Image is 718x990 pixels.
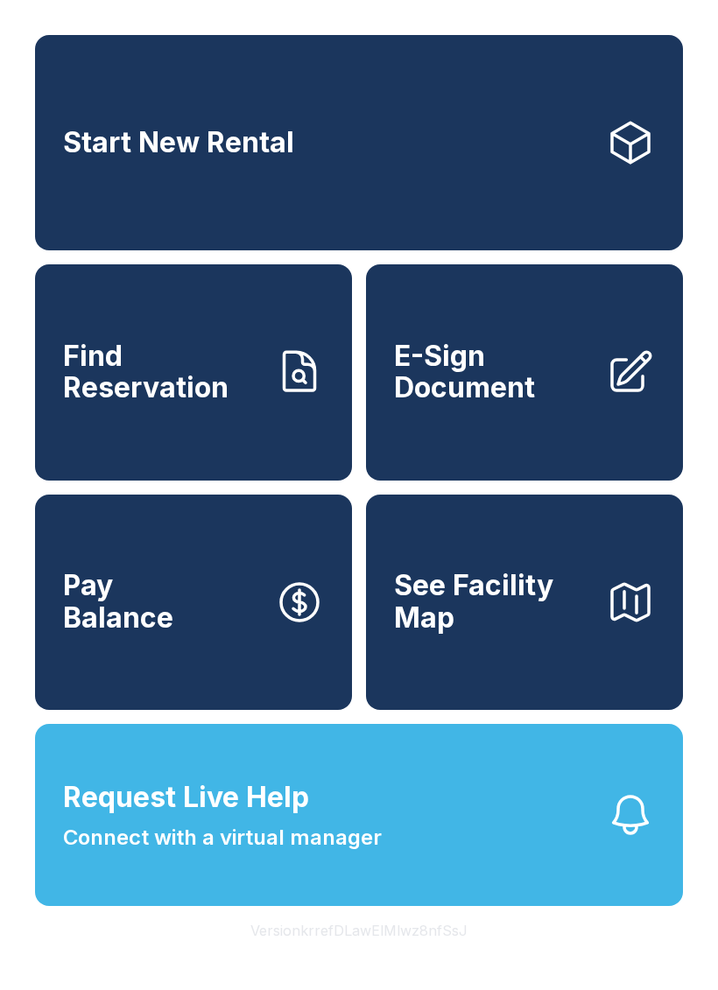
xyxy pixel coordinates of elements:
span: Find Reservation [63,341,261,404]
button: See Facility Map [366,495,683,710]
a: Find Reservation [35,264,352,480]
button: VersionkrrefDLawElMlwz8nfSsJ [236,906,482,955]
span: See Facility Map [394,570,592,634]
span: Request Live Help [63,776,309,818]
span: Start New Rental [63,127,294,159]
button: PayBalance [35,495,352,710]
a: E-Sign Document [366,264,683,480]
button: Request Live HelpConnect with a virtual manager [35,724,683,906]
span: Pay Balance [63,570,173,634]
span: Connect with a virtual manager [63,822,382,853]
a: Start New Rental [35,35,683,250]
span: E-Sign Document [394,341,592,404]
